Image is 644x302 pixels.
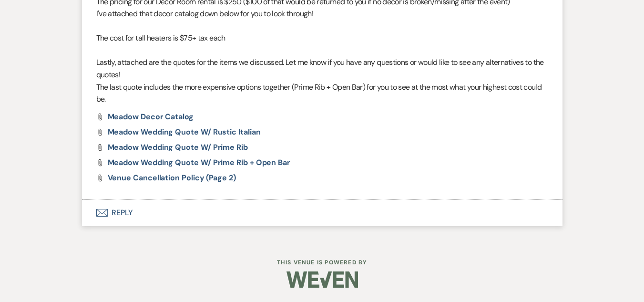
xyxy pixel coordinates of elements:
[82,199,562,226] button: Reply
[108,112,194,122] span: Meadow Decor Catalog
[108,128,261,136] a: Meadow Wedding Quote w/ Rustic Italian
[108,173,236,183] span: Venue Cancellation Policy (Page 2)
[108,113,194,121] a: Meadow Decor Catalog
[108,127,261,137] span: Meadow Wedding Quote w/ Rustic Italian
[96,32,548,44] p: The cost for tall heaters is $75+ tax each
[96,57,544,80] span: Lastly, attached are the quotes for the items we discussed. Let me know if you have any questions...
[286,263,358,296] img: Weven Logo
[108,174,236,182] a: Venue Cancellation Policy (Page 2)
[108,157,290,167] span: Meadow Wedding Quote w/ Prime Rib + Open Bar
[108,142,248,152] span: Meadow Wedding Quote w/ Prime Rib
[96,8,548,20] p: I've attached that decor catalog down below for you to look through!
[96,82,542,104] span: The last quote includes the more expensive options together (Prime Rib + Open Bar) for you to see...
[108,159,290,167] a: Meadow Wedding Quote w/ Prime Rib + Open Bar
[108,144,248,151] a: Meadow Wedding Quote w/ Prime Rib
